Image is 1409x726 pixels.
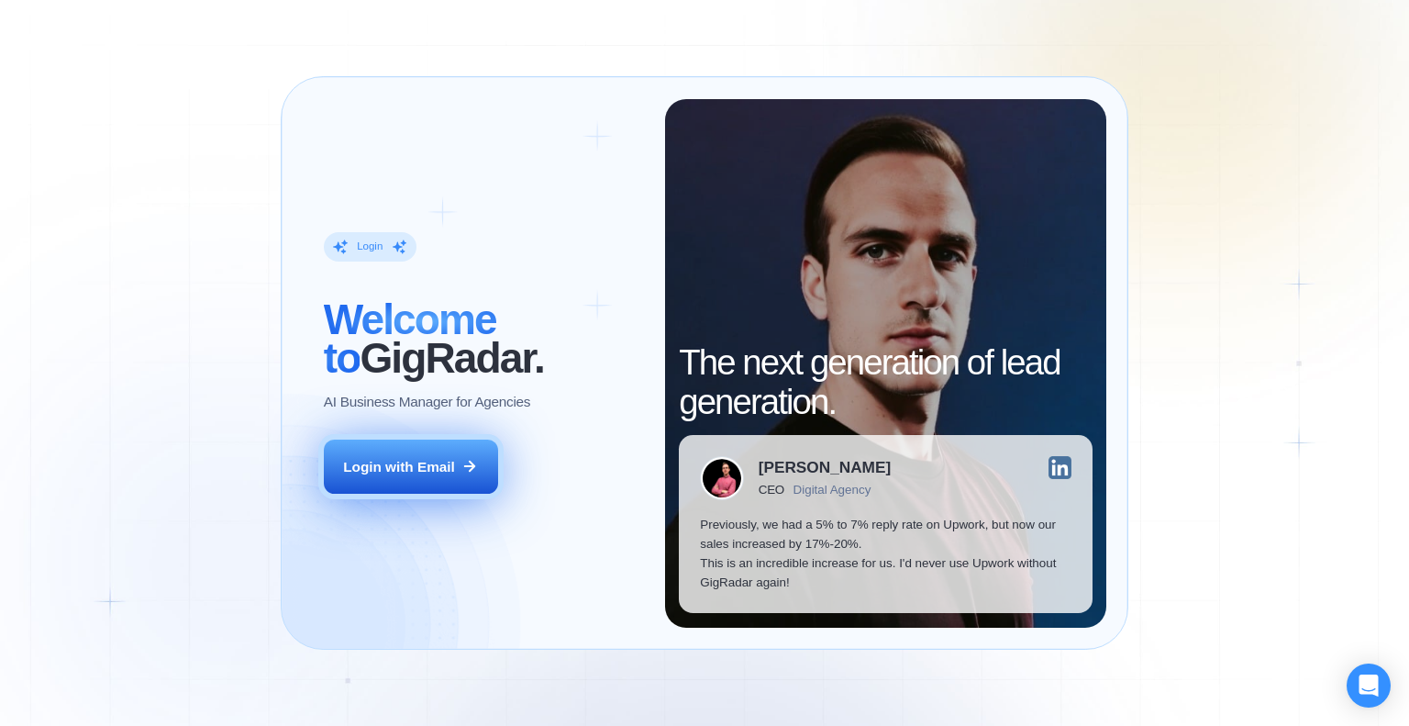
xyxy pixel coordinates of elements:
[357,240,383,253] div: Login
[324,392,530,411] p: AI Business Manager for Agencies
[700,515,1071,593] p: Previously, we had a 5% to 7% reply rate on Upwork, but now our sales increased by 17%-20%. This ...
[324,296,496,382] span: Welcome to
[759,483,784,497] div: CEO
[324,440,498,495] button: Login with Email
[793,483,871,497] div: Digital Agency
[324,300,644,377] h2: ‍ GigRadar.
[679,343,1093,420] h2: The next generation of lead generation.
[759,460,891,475] div: [PERSON_NAME]
[1347,664,1391,708] div: Open Intercom Messenger
[343,457,455,476] div: Login with Email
